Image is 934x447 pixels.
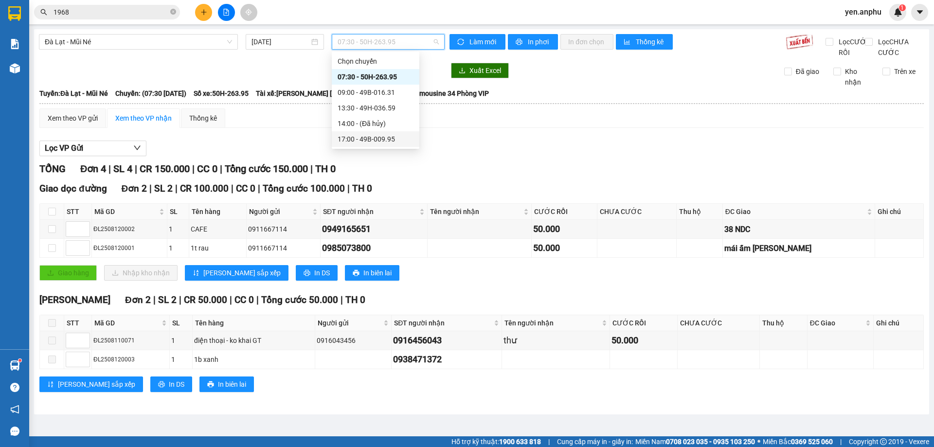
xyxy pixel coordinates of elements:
td: thư [502,331,610,350]
span: TH 0 [315,163,336,175]
button: syncLàm mới [449,34,505,50]
td: 0916456043 [392,331,502,350]
img: solution-icon [10,39,20,49]
span: printer [304,269,310,277]
th: Ghi chú [874,315,924,331]
span: Đà Lạt - Mũi Né [45,35,232,49]
sup: 1 [899,4,906,11]
span: aim [245,9,252,16]
span: Loại xe: Limousine 34 Phòng VIP [389,88,489,99]
button: In đơn chọn [560,34,613,50]
td: ĐL2508120001 [92,239,167,258]
span: ĐC Giao [810,318,863,328]
span: Miền Nam [635,436,755,447]
span: TH 0 [345,294,365,305]
div: 13:30 - 49H-036.59 [338,103,413,113]
span: [PERSON_NAME] sắp xếp [58,379,135,390]
span: | [256,294,259,305]
div: Xem theo VP gửi [48,113,98,124]
td: 0985073800 [321,239,427,258]
div: ĐL2508110071 [93,336,168,345]
span: Đơn 2 [122,183,147,194]
input: Tìm tên, số ĐT hoặc mã đơn [54,7,168,18]
b: Tuyến: Đà Lạt - Mũi Né [39,89,108,97]
button: Lọc VP Gửi [39,141,146,156]
span: SL 2 [158,294,177,305]
span: bar-chart [624,38,632,46]
span: Đã giao [792,66,823,77]
button: printerIn biên lai [199,376,254,392]
span: sort-ascending [47,381,54,389]
span: caret-down [916,8,924,17]
button: file-add [218,4,235,21]
div: điện thoại - ko khai GT [194,335,313,346]
span: notification [10,405,19,414]
input: 12/08/2025 [251,36,309,47]
th: CƯỚC RỒI [532,204,597,220]
span: | [220,163,222,175]
button: downloadXuất Excel [451,63,509,78]
span: | [108,163,111,175]
span: | [149,183,152,194]
span: 07:30 - 50H-263.95 [338,35,439,49]
span: search [40,9,47,16]
div: 07:30 - 50H-263.95 [338,72,413,82]
span: sync [457,38,466,46]
button: aim [240,4,257,21]
th: Thu hộ [677,204,722,220]
button: printerIn DS [296,265,338,281]
div: ĐL2508120002 [93,225,165,234]
button: caret-down [911,4,928,21]
span: Đơn 4 [80,163,106,175]
button: printerIn DS [150,376,192,392]
span: Miền Bắc [763,436,833,447]
span: TH 0 [352,183,372,194]
div: 1t rau [191,243,245,253]
span: Thống kê [636,36,665,47]
div: CAFE [191,224,245,234]
div: 38 NDC [724,223,874,235]
span: In phơi [528,36,550,47]
span: down [133,144,141,152]
td: 0938471372 [392,350,502,369]
span: SL 4 [113,163,132,175]
span: CC 0 [197,163,217,175]
span: Lọc VP Gửi [45,142,83,154]
div: 17:00 - 49B-009.95 [338,134,413,144]
span: Cung cấp máy in - giấy in: [557,436,633,447]
span: | [153,294,156,305]
span: Kho nhận [841,66,875,88]
span: | [175,183,178,194]
span: | [840,436,842,447]
span: printer [353,269,359,277]
div: Chọn chuyến [338,56,413,67]
span: Hỗ trợ kỹ thuật: [451,436,541,447]
span: yen.anphu [837,6,889,18]
div: 0949165651 [322,222,425,236]
th: Ghi chú [875,204,924,220]
span: CR 50.000 [184,294,227,305]
img: warehouse-icon [10,63,20,73]
div: thư [503,334,608,347]
span: printer [207,381,214,389]
button: printerIn biên lai [345,265,399,281]
td: 0949165651 [321,220,427,239]
strong: 0708 023 035 - 0935 103 250 [666,438,755,446]
span: | [548,436,550,447]
span: Lọc CƯỚC RỒI [835,36,872,58]
td: ĐL2508120003 [92,350,170,369]
span: | [341,294,343,305]
button: bar-chartThống kê [616,34,673,50]
span: Chuyến: (07:30 [DATE]) [115,88,186,99]
th: Tên hàng [193,315,315,331]
span: CC 0 [234,294,254,305]
span: [PERSON_NAME] sắp xếp [203,268,281,278]
div: ĐL2508120003 [93,355,168,364]
div: mái ấm [PERSON_NAME] [724,242,874,254]
div: 09:00 - 49B-016.31 [338,87,413,98]
div: 0911667114 [248,224,319,234]
button: uploadGiao hàng [39,265,97,281]
span: | [230,294,232,305]
img: icon-new-feature [894,8,902,17]
button: sort-ascending[PERSON_NAME] sắp xếp [185,265,288,281]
